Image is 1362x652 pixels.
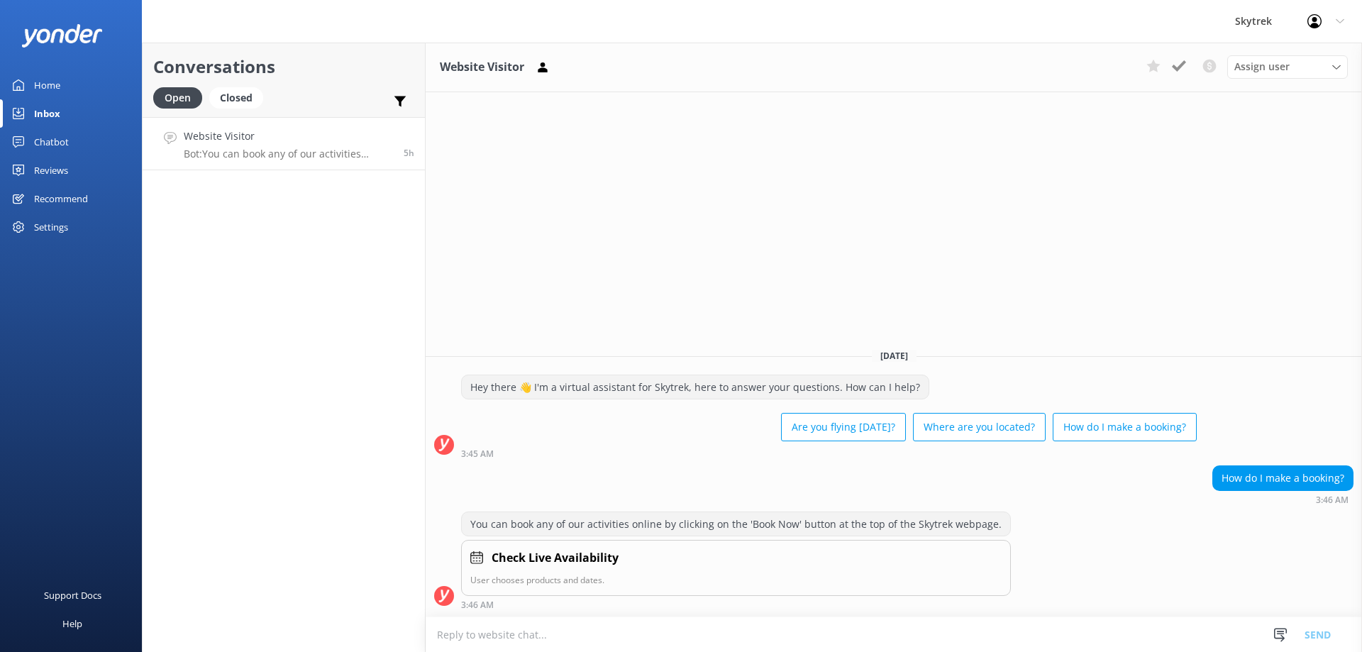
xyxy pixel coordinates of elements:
[470,573,1002,587] p: User chooses products and dates.
[153,53,414,80] h2: Conversations
[1213,466,1353,490] div: How do I make a booking?
[34,71,60,99] div: Home
[34,184,88,213] div: Recommend
[21,24,103,48] img: yonder-white-logo.png
[404,147,414,159] span: Sep 18 2025 03:46am (UTC +12:00) Pacific/Auckland
[461,601,494,609] strong: 3:46 AM
[872,350,917,362] span: [DATE]
[153,89,209,105] a: Open
[209,89,270,105] a: Closed
[492,549,619,568] h4: Check Live Availability
[1227,55,1348,78] div: Assign User
[34,128,69,156] div: Chatbot
[153,87,202,109] div: Open
[209,87,263,109] div: Closed
[913,413,1046,441] button: Where are you located?
[461,448,1197,458] div: Sep 18 2025 03:45am (UTC +12:00) Pacific/Auckland
[34,213,68,241] div: Settings
[184,128,393,144] h4: Website Visitor
[184,148,393,160] p: Bot: You can book any of our activities online by clicking on the 'Book Now' button at the top of...
[440,58,524,77] h3: Website Visitor
[1212,494,1353,504] div: Sep 18 2025 03:46am (UTC +12:00) Pacific/Auckland
[1316,496,1349,504] strong: 3:46 AM
[461,450,494,458] strong: 3:45 AM
[461,599,1011,609] div: Sep 18 2025 03:46am (UTC +12:00) Pacific/Auckland
[1234,59,1290,74] span: Assign user
[462,512,1010,536] div: You can book any of our activities online by clicking on the 'Book Now' button at the top of the ...
[34,99,60,128] div: Inbox
[34,156,68,184] div: Reviews
[1053,413,1197,441] button: How do I make a booking?
[62,609,82,638] div: Help
[781,413,906,441] button: Are you flying [DATE]?
[143,117,425,170] a: Website VisitorBot:You can book any of our activities online by clicking on the 'Book Now' button...
[44,581,101,609] div: Support Docs
[462,375,929,399] div: Hey there 👋 I'm a virtual assistant for Skytrek, here to answer your questions. How can I help?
